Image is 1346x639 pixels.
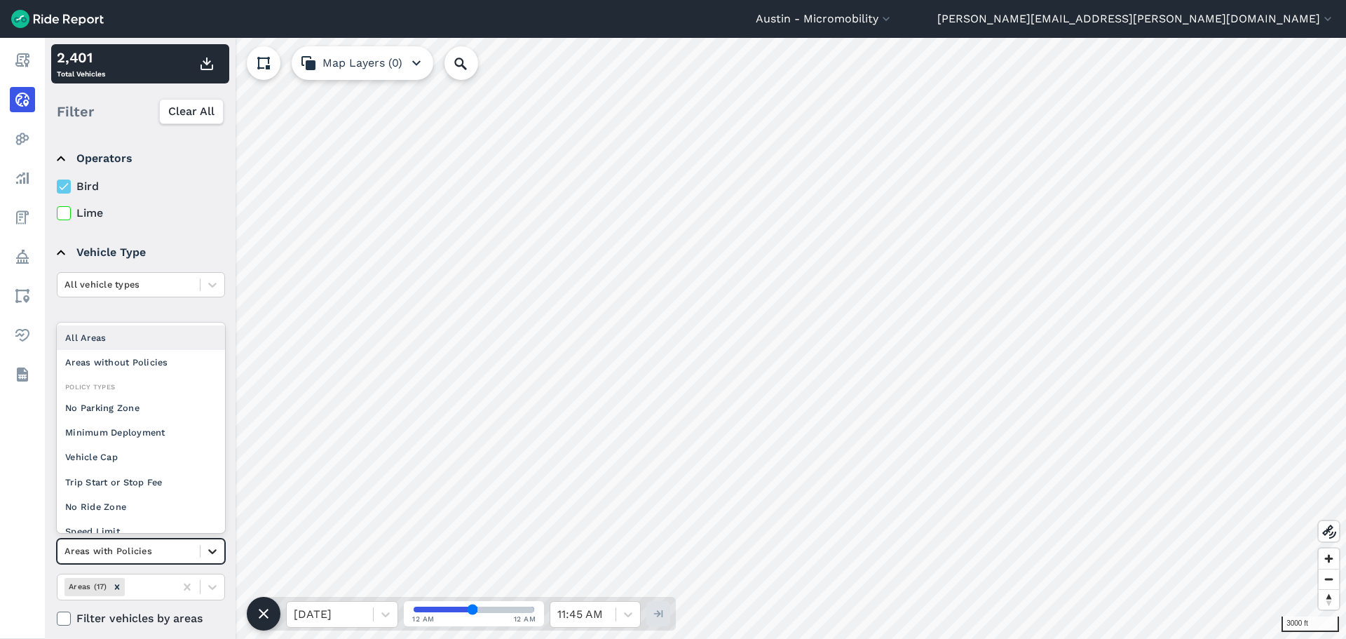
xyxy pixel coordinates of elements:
a: Policy [10,244,35,269]
div: Vehicle Cap [57,445,225,469]
summary: Operators [57,139,223,178]
div: Filter [51,90,229,133]
div: Areas (17) [64,578,109,596]
span: 12 AM [412,614,435,624]
canvas: Map [45,38,1346,639]
div: Minimum Deployment [57,420,225,445]
a: Areas [10,283,35,309]
a: Analyze [10,166,35,191]
a: Report [10,48,35,73]
button: Reset bearing to north [1319,589,1339,610]
a: Health [10,323,35,348]
div: 3000 ft [1282,617,1339,632]
div: All Areas [57,325,225,350]
button: Zoom out [1319,569,1339,589]
span: Clear All [168,103,215,120]
a: Datasets [10,362,35,387]
div: 2,401 [57,47,105,68]
img: Ride Report [11,10,104,28]
label: Bird [57,178,225,195]
button: [PERSON_NAME][EMAIL_ADDRESS][PERSON_NAME][DOMAIN_NAME] [937,11,1335,27]
div: No Parking Zone [57,396,225,420]
div: No Ride Zone [57,495,225,519]
a: Heatmaps [10,126,35,152]
button: Clear All [159,99,224,124]
summary: Status [57,309,223,348]
button: Map Layers (0) [292,46,433,80]
span: 12 AM [514,614,536,624]
div: Speed Limit [57,519,225,544]
a: Realtime [10,87,35,112]
label: Lime [57,205,225,222]
div: Total Vehicles [57,47,105,81]
div: Areas without Policies [57,350,225,375]
div: Remove Areas (17) [109,578,125,596]
label: Filter vehicles by areas [57,610,225,627]
a: Fees [10,205,35,230]
button: Austin - Micromobility [756,11,893,27]
input: Search Location or Vehicles [444,46,501,80]
div: Trip Start or Stop Fee [57,470,225,495]
button: Zoom in [1319,549,1339,569]
summary: Vehicle Type [57,233,223,272]
div: Policy Types [57,380,225,394]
